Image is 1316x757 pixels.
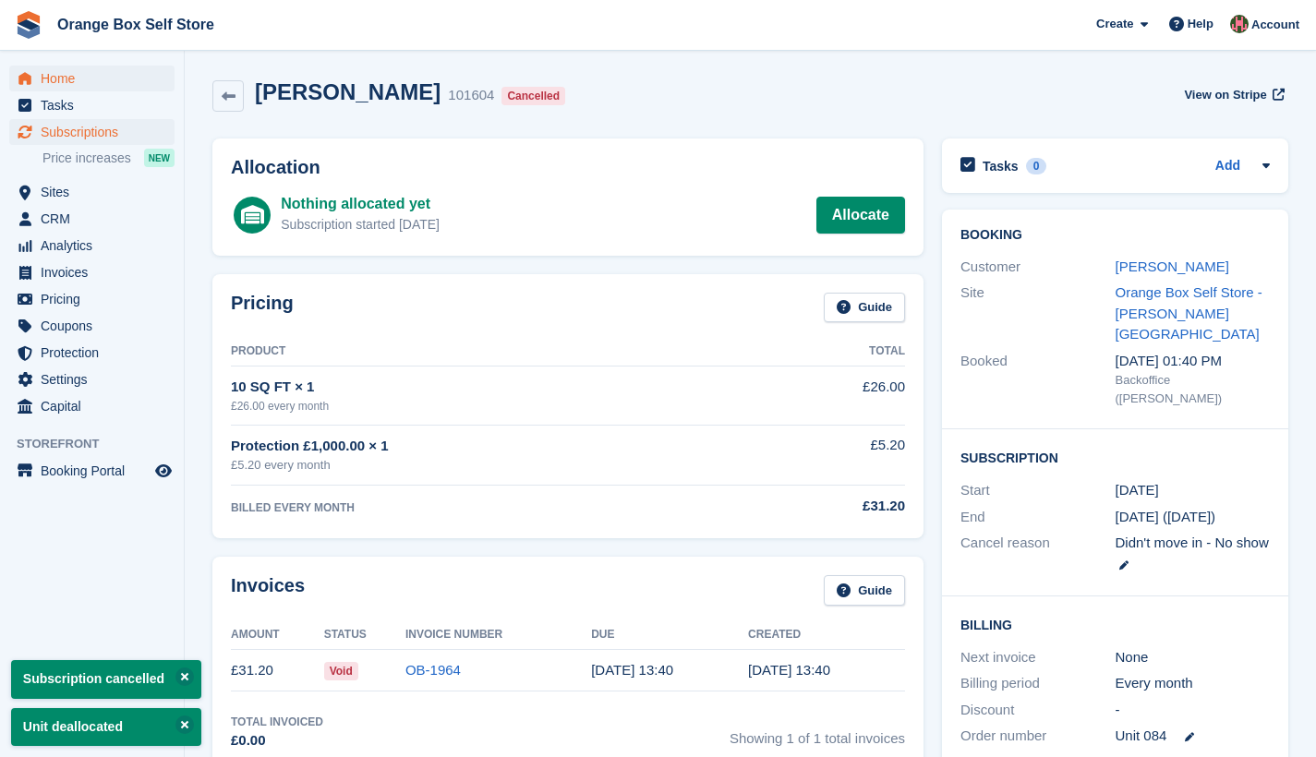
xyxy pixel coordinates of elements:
[231,157,905,178] h2: Allocation
[1026,158,1047,174] div: 0
[11,708,201,746] p: Unit deallocated
[9,92,175,118] a: menu
[41,366,151,392] span: Settings
[281,215,440,234] div: Subscription started [DATE]
[41,286,151,312] span: Pricing
[1116,480,1159,501] time: 2025-08-14 00:00:00 UTC
[762,496,905,517] div: £31.20
[144,149,175,167] div: NEW
[231,398,762,415] div: £26.00 every month
[231,650,324,691] td: £31.20
[9,233,175,258] a: menu
[41,393,151,419] span: Capital
[960,507,1116,528] div: End
[231,714,323,730] div: Total Invoiced
[1116,371,1271,407] div: Backoffice ([PERSON_NAME])
[591,662,673,678] time: 2025-08-15 12:40:07 UTC
[591,620,748,650] th: Due
[9,179,175,205] a: menu
[42,150,131,167] span: Price increases
[9,66,175,91] a: menu
[448,85,494,106] div: 101604
[405,620,591,650] th: Invoice Number
[960,480,1116,501] div: Start
[1116,258,1229,274] a: [PERSON_NAME]
[9,340,175,366] a: menu
[9,119,175,145] a: menu
[17,435,184,453] span: Storefront
[960,448,1270,466] h2: Subscription
[960,615,1270,633] h2: Billing
[41,313,151,339] span: Coupons
[231,620,324,650] th: Amount
[9,458,175,484] a: menu
[762,337,905,366] th: Total
[41,233,151,258] span: Analytics
[41,92,151,118] span: Tasks
[960,533,1116,574] div: Cancel reason
[1096,15,1133,33] span: Create
[748,662,830,678] time: 2025-08-14 12:40:07 UTC
[1116,726,1167,747] span: Unit 084
[816,197,905,234] a: Allocate
[231,377,762,398] div: 10 SQ FT × 1
[960,257,1116,278] div: Customer
[824,575,905,606] a: Guide
[1116,284,1262,342] a: Orange Box Self Store - [PERSON_NAME][GEOGRAPHIC_DATA]
[231,730,323,751] div: £0.00
[41,206,151,232] span: CRM
[152,460,175,482] a: Preview store
[960,700,1116,721] div: Discount
[41,66,151,91] span: Home
[960,351,1116,408] div: Booked
[41,340,151,366] span: Protection
[960,282,1116,345] div: Site
[231,456,762,475] div: £5.20 every month
[41,259,151,285] span: Invoices
[762,425,905,485] td: £5.20
[9,313,175,339] a: menu
[960,726,1116,747] div: Order number
[983,158,1019,174] h2: Tasks
[960,673,1116,694] div: Billing period
[1116,351,1271,372] div: [DATE] 01:40 PM
[231,436,762,457] div: Protection £1,000.00 × 1
[41,458,151,484] span: Booking Portal
[405,662,461,678] a: OB-1964
[1251,16,1299,34] span: Account
[41,179,151,205] span: Sites
[1116,647,1271,668] div: None
[9,366,175,392] a: menu
[231,499,762,516] div: BILLED EVERY MONTH
[1230,15,1249,33] img: David Clark
[1184,86,1266,104] span: View on Stripe
[762,366,905,425] td: £26.00
[231,575,305,606] h2: Invoices
[9,286,175,312] a: menu
[1116,509,1216,524] span: [DATE] ([DATE])
[15,11,42,39] img: stora-icon-8386f47178a22dfd0bd8f6a31ec36ba5ce8667c1dd55bd0f319d3a0aa187defe.svg
[1215,156,1240,177] a: Add
[501,87,565,105] div: Cancelled
[748,620,905,650] th: Created
[42,148,175,168] a: Price increases NEW
[231,337,762,366] th: Product
[1116,673,1271,694] div: Every month
[9,393,175,419] a: menu
[281,193,440,215] div: Nothing allocated yet
[9,259,175,285] a: menu
[9,206,175,232] a: menu
[324,620,405,650] th: Status
[1177,79,1288,110] a: View on Stripe
[324,662,358,680] span: Void
[41,119,151,145] span: Subscriptions
[824,293,905,323] a: Guide
[255,79,441,104] h2: [PERSON_NAME]
[960,228,1270,243] h2: Booking
[730,714,905,751] span: Showing 1 of 1 total invoices
[1116,700,1271,721] div: -
[50,9,222,40] a: Orange Box Self Store
[231,293,294,323] h2: Pricing
[11,660,201,698] p: Subscription cancelled
[1116,535,1269,550] span: Didn't move in - No show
